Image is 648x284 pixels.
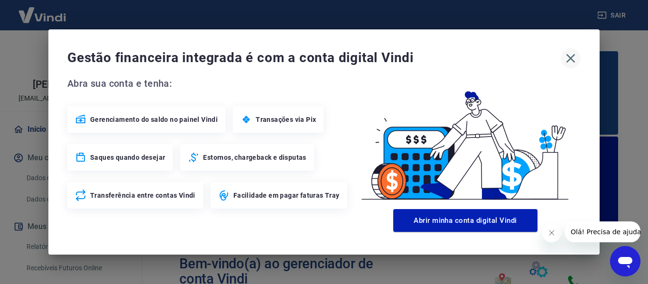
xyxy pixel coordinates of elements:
span: Gestão financeira integrada é com a conta digital Vindi [67,48,561,67]
iframe: Botão para abrir a janela de mensagens [610,246,640,276]
iframe: Mensagem da empresa [565,221,640,242]
img: Good Billing [350,76,581,205]
span: Gerenciamento do saldo no painel Vindi [90,115,218,124]
span: Estornos, chargeback e disputas [203,153,306,162]
span: Olá! Precisa de ajuda? [6,7,80,14]
iframe: Fechar mensagem [542,223,561,242]
span: Transferência entre contas Vindi [90,191,195,200]
span: Abra sua conta e tenha: [67,76,350,91]
span: Saques quando desejar [90,153,165,162]
button: Abrir minha conta digital Vindi [393,209,537,232]
span: Facilidade em pagar faturas Tray [233,191,340,200]
span: Transações via Pix [256,115,316,124]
